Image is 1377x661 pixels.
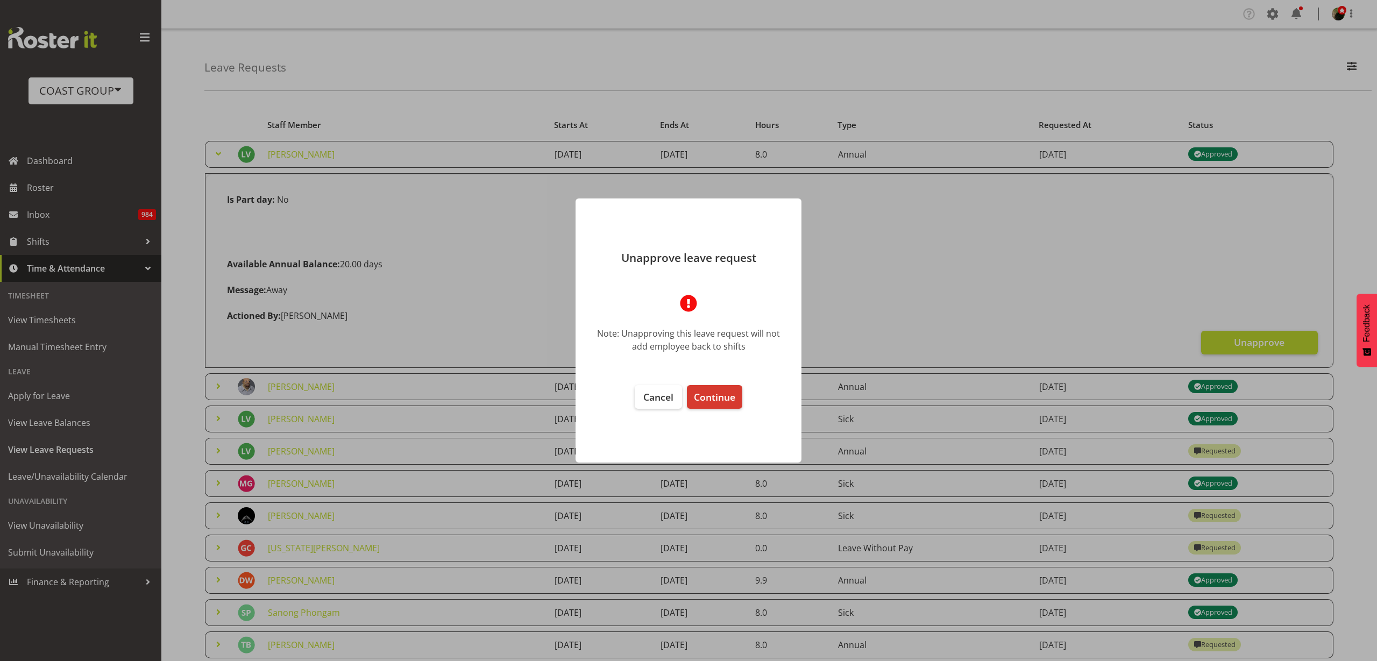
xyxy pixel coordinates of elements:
[1362,304,1372,342] span: Feedback
[694,390,735,403] span: Continue
[635,385,682,409] button: Cancel
[592,327,785,353] div: Note: Unapproving this leave request will not add employee back to shifts
[687,385,742,409] button: Continue
[1357,294,1377,367] button: Feedback - Show survey
[586,252,791,264] p: Unapprove leave request
[643,390,673,403] span: Cancel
